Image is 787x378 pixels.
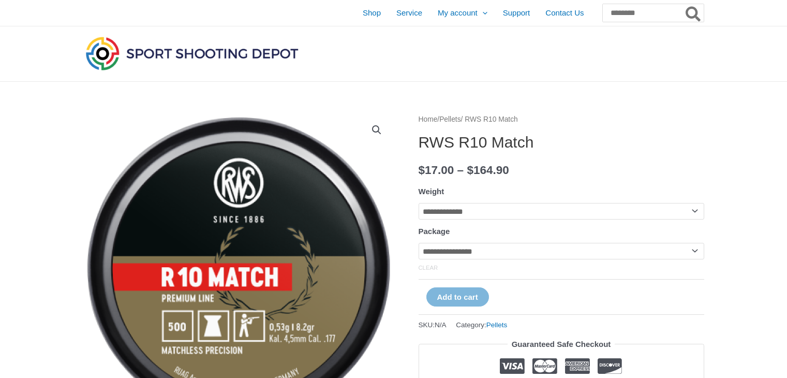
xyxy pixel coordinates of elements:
span: – [457,164,464,177]
button: Search [684,4,704,22]
label: Weight [419,187,444,196]
a: View full-screen image gallery [367,121,386,139]
a: Home [419,115,438,123]
span: $ [467,164,473,177]
img: Sport Shooting Depot [83,34,301,72]
span: SKU: [419,318,447,331]
label: Package [419,227,450,236]
h1: RWS R10 Match [419,133,704,152]
nav: Breadcrumb [419,113,704,126]
a: Clear options [419,265,438,271]
span: Category: [456,318,507,331]
legend: Guaranteed Safe Checkout [508,337,615,352]
span: N/A [435,321,447,329]
a: Pellets [439,115,461,123]
button: Add to cart [426,287,489,307]
bdi: 17.00 [419,164,454,177]
span: $ [419,164,425,177]
a: Pellets [486,321,508,329]
bdi: 164.90 [467,164,509,177]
